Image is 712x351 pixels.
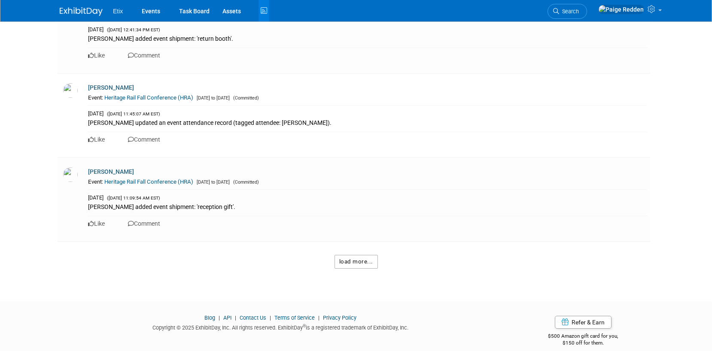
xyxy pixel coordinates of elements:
a: API [223,315,231,321]
span: | [233,315,238,321]
div: $150 off for them. [514,339,653,347]
a: Search [548,4,587,19]
a: Heritage Rail Fall Conference (HRA) [104,179,193,185]
img: Paige Redden [598,5,644,14]
span: [DATE] [88,26,103,33]
span: ([DATE] 11:09:54 AM EST) [105,195,160,201]
div: [PERSON_NAME] added event shipment: 'reception gift'. [88,202,647,211]
span: Etix [113,8,123,15]
span: Event: [88,179,103,185]
span: | [316,315,322,321]
a: Comment [128,136,160,143]
a: Privacy Policy [323,315,356,321]
span: (Committed) [231,179,259,185]
img: ExhibitDay [60,7,103,16]
a: Refer & Earn [555,316,612,329]
button: load more... [335,255,378,269]
div: [PERSON_NAME] updated an event attendance record (tagged attendee: [PERSON_NAME]). [88,118,647,127]
span: | [268,315,273,321]
span: Event: [88,94,103,101]
a: Terms of Service [274,315,315,321]
div: Copyright © 2025 ExhibitDay, Inc. All rights reserved. ExhibitDay is a registered trademark of Ex... [60,322,501,332]
span: [DATE] to [DATE] [195,179,230,185]
span: ([DATE] 11:45:07 AM EST) [105,111,160,117]
span: [DATE] [88,110,103,117]
span: ([DATE] 12:41:34 PM EST) [105,27,160,33]
sup: ® [303,324,306,328]
span: | [216,315,222,321]
span: (Committed) [231,95,259,101]
a: Blog [204,315,215,321]
a: Like [88,52,105,59]
div: [PERSON_NAME] added event shipment: 'return booth'. [88,33,647,43]
span: Search [559,8,579,15]
a: Heritage Rail Fall Conference (HRA) [104,94,193,101]
a: Like [88,136,105,143]
span: [DATE] [88,194,103,201]
a: [PERSON_NAME] [88,84,134,91]
a: Like [88,220,105,227]
div: $500 Amazon gift card for you, [514,327,653,347]
a: Contact Us [240,315,266,321]
a: Comment [128,52,160,59]
span: [DATE] to [DATE] [195,95,230,101]
a: [PERSON_NAME] [88,168,134,175]
a: Comment [128,220,160,227]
